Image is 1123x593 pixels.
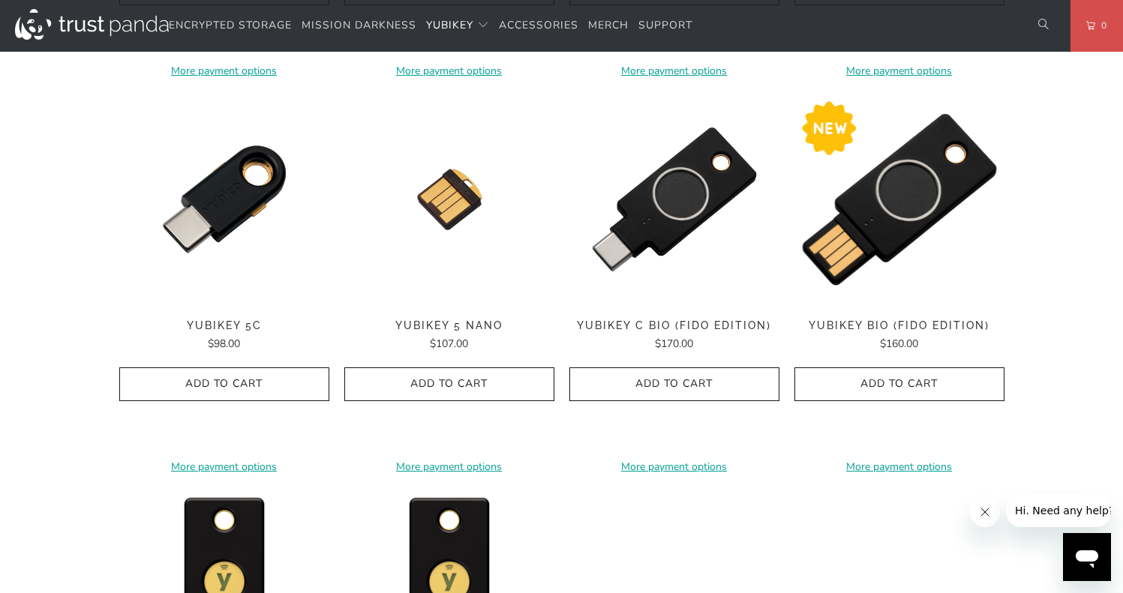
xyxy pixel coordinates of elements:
span: Add to Cart [360,378,539,391]
a: YubiKey 5 Nano $107.00 [344,319,554,352]
iframe: Close message [970,497,1000,527]
img: YubiKey C Bio (FIDO Edition) - Trust Panda [569,94,779,304]
button: Add to Cart [119,367,329,401]
span: $170.00 [655,337,693,351]
summary: YubiKey [426,8,489,43]
iframe: Button to launch messaging window [1063,533,1111,581]
a: YubiKey Bio (FIDO Edition) $160.00 [794,319,1004,352]
a: YubiKey C Bio (FIDO Edition) $170.00 [569,319,779,352]
span: YubiKey 5C [119,319,329,332]
a: YubiKey C Bio (FIDO Edition) - Trust Panda YubiKey C Bio (FIDO Edition) - Trust Panda [569,94,779,304]
a: YubiKey 5C $98.00 [119,319,329,352]
img: YubiKey 5C - Trust Panda [119,94,329,304]
span: $98.00 [208,337,240,351]
a: YubiKey 5 Nano - Trust Panda YubiKey 5 Nano - Trust Panda [344,94,554,304]
a: More payment options [344,63,554,79]
span: Support [638,18,692,32]
img: YubiKey 5 Nano - Trust Panda [344,94,554,304]
span: Merch [588,18,629,32]
span: Add to Cart [585,378,764,391]
span: Add to Cart [135,378,314,391]
span: Encrypted Storage [169,18,292,32]
iframe: Message from company [1006,494,1111,527]
a: More payment options [569,459,779,475]
a: More payment options [794,63,1004,79]
a: YubiKey Bio (FIDO Edition) - Trust Panda YubiKey Bio (FIDO Edition) - Trust Panda [794,94,1004,304]
a: YubiKey 5C - Trust Panda YubiKey 5C - Trust Panda [119,94,329,304]
span: YubiKey C Bio (FIDO Edition) [569,319,779,332]
span: Mission Darkness [302,18,416,32]
a: More payment options [344,459,554,475]
img: YubiKey Bio (FIDO Edition) - Trust Panda [794,94,1004,304]
a: Support [638,8,692,43]
span: $107.00 [430,337,468,351]
a: Accessories [499,8,578,43]
span: Hi. Need any help? [9,10,108,22]
a: More payment options [569,63,779,79]
span: Accessories [499,18,578,32]
span: $160.00 [880,337,918,351]
nav: Translation missing: en.navigation.header.main_nav [169,8,692,43]
a: Mission Darkness [302,8,416,43]
span: YubiKey Bio (FIDO Edition) [794,319,1004,332]
button: Add to Cart [569,367,779,401]
span: 0 [1095,17,1107,34]
span: Add to Cart [810,378,989,391]
span: YubiKey 5 Nano [344,319,554,332]
a: More payment options [119,63,329,79]
button: Add to Cart [344,367,554,401]
a: Merch [588,8,629,43]
a: Encrypted Storage [169,8,292,43]
button: Add to Cart [794,367,1004,401]
img: Trust Panda Australia [15,9,169,40]
a: More payment options [119,459,329,475]
span: YubiKey [426,18,473,32]
a: More payment options [794,459,1004,475]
